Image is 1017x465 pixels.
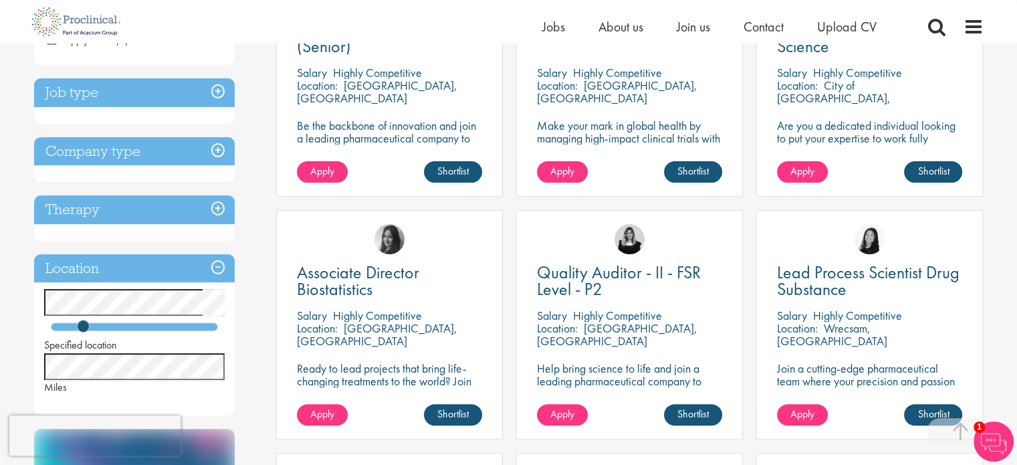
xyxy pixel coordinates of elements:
a: Clinical SC Planner (Senior) [297,21,482,55]
span: Apply [310,164,334,178]
h3: Company type [34,137,235,166]
p: [GEOGRAPHIC_DATA], [GEOGRAPHIC_DATA] [297,78,457,106]
span: Salary [537,65,567,80]
p: Highly Competitive [333,65,422,80]
a: Upload CV [817,18,877,35]
span: Associate Director Biostatistics [297,261,419,300]
a: Jobs [542,18,565,35]
a: About us [598,18,643,35]
p: Highly Competitive [573,65,662,80]
a: Apply [297,161,348,183]
a: Contact [744,18,784,35]
p: Wrecsam, [GEOGRAPHIC_DATA] [777,320,887,349]
a: Shortlist [424,404,482,426]
p: Ready to lead projects that bring life-changing treatments to the world? Join our client at the f... [297,362,482,426]
span: Apply [310,407,334,421]
p: Highly Competitive [813,308,902,323]
span: Apply [790,407,814,421]
span: Specified location [44,338,117,352]
p: Highly Competitive [573,308,662,323]
span: Apply [790,164,814,178]
span: Location: [297,320,338,336]
span: Lead Process Scientist Drug Substance [777,261,959,300]
img: Heidi Hennigan [374,224,405,254]
span: Miles [44,380,67,394]
p: Join a cutting-edge pharmaceutical team where your precision and passion for quality will help sh... [777,362,962,413]
span: Apply [550,407,574,421]
a: Join us [677,18,710,35]
span: Salary [777,308,807,323]
span: 1 [974,422,985,433]
span: Salary [297,308,327,323]
a: Quality Auditor - II - FSR Level - P2 [537,264,722,298]
a: Shortlist [664,404,722,426]
h3: Job type [34,78,235,107]
span: Quality Auditor - II - FSR Level - P2 [537,261,701,300]
p: Make your mark in global health by managing high-impact clinical trials with a leading CRO. [537,119,722,157]
p: Highly Competitive [813,65,902,80]
a: Apply [777,404,828,426]
img: Chatbot [974,422,1014,462]
span: Salary [537,308,567,323]
a: Shortlist [424,161,482,183]
a: Shortlist [904,404,962,426]
a: Apply [537,161,588,183]
a: Associate Director Safety Science [777,21,962,55]
p: [GEOGRAPHIC_DATA], [GEOGRAPHIC_DATA] [537,78,697,106]
a: Associate Director Biostatistics [297,264,482,298]
a: Shortlist [904,161,962,183]
a: Apply [777,161,828,183]
p: Help bring science to life and join a leading pharmaceutical company to play a key role in delive... [537,362,722,426]
p: Highly Competitive [333,308,422,323]
img: Numhom Sudsok [855,224,885,254]
span: Location: [777,78,818,93]
span: Location: [297,78,338,93]
span: Salary [297,65,327,80]
a: Lead Process Scientist Drug Substance [777,264,962,298]
span: Location: [777,320,818,336]
p: [GEOGRAPHIC_DATA], [GEOGRAPHIC_DATA] [297,320,457,349]
a: Apply [537,404,588,426]
span: Location: [537,78,578,93]
a: Shortlist [664,161,722,183]
a: Apply [297,404,348,426]
iframe: reCAPTCHA [9,415,181,456]
img: Molly Colclough [614,224,645,254]
p: Are you a dedicated individual looking to put your expertise to work fully flexibly in a remote p... [777,119,962,183]
h3: Therapy [34,195,235,224]
span: Salary [777,65,807,80]
h3: Location [34,254,235,283]
p: [GEOGRAPHIC_DATA], [GEOGRAPHIC_DATA] [537,320,697,349]
p: City of [GEOGRAPHIC_DATA], [GEOGRAPHIC_DATA] [777,78,891,118]
p: Be the backbone of innovation and join a leading pharmaceutical company to help keep life-changin... [297,119,482,170]
span: Apply [550,164,574,178]
span: Location: [537,320,578,336]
